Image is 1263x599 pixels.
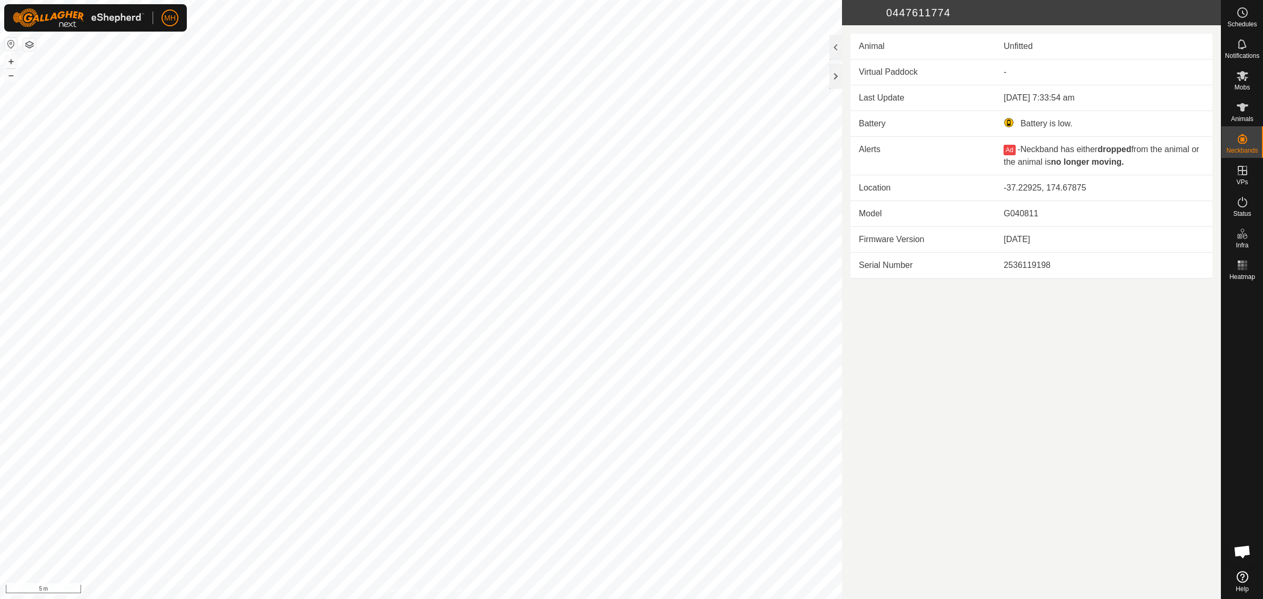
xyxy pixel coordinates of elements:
button: Ad [1004,145,1015,155]
td: Serial Number [850,253,995,278]
a: Help [1221,567,1263,596]
div: Unfitted [1004,40,1204,53]
td: Alerts [850,137,995,175]
td: Animal [850,34,995,59]
span: Animals [1231,116,1254,122]
td: Virtual Paddock [850,59,995,85]
span: Neckband has either from the animal or the animal is [1004,145,1199,166]
img: Gallagher Logo [13,8,144,27]
div: [DATE] [1004,233,1204,246]
a: Contact Us [432,585,463,595]
div: [DATE] 7:33:54 am [1004,92,1204,104]
span: Notifications [1225,53,1259,59]
span: - [1018,145,1020,154]
button: – [5,69,17,82]
span: Heatmap [1229,274,1255,280]
span: Neckbands [1226,147,1258,154]
span: Schedules [1227,21,1257,27]
h2: 0447611774 [869,6,1221,19]
div: 2536119198 [1004,259,1204,272]
b: dropped [1098,145,1131,154]
a: Privacy Policy [379,585,419,595]
td: Firmware Version [850,227,995,253]
div: -37.22925, 174.67875 [1004,182,1204,194]
span: MH [164,13,176,24]
button: Map Layers [23,38,36,51]
div: G040811 [1004,207,1204,220]
b: no longer moving. [1051,157,1124,166]
span: Help [1236,586,1249,592]
button: + [5,55,17,68]
td: Last Update [850,85,995,111]
td: Model [850,201,995,227]
app-display-virtual-paddock-transition: - [1004,67,1006,76]
button: Reset Map [5,38,17,51]
span: Infra [1236,242,1248,248]
td: Location [850,175,995,201]
div: Battery is low. [1004,117,1204,130]
span: VPs [1236,179,1248,185]
div: Open chat [1227,536,1258,567]
span: Mobs [1235,84,1250,91]
td: Battery [850,111,995,137]
span: Status [1233,211,1251,217]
